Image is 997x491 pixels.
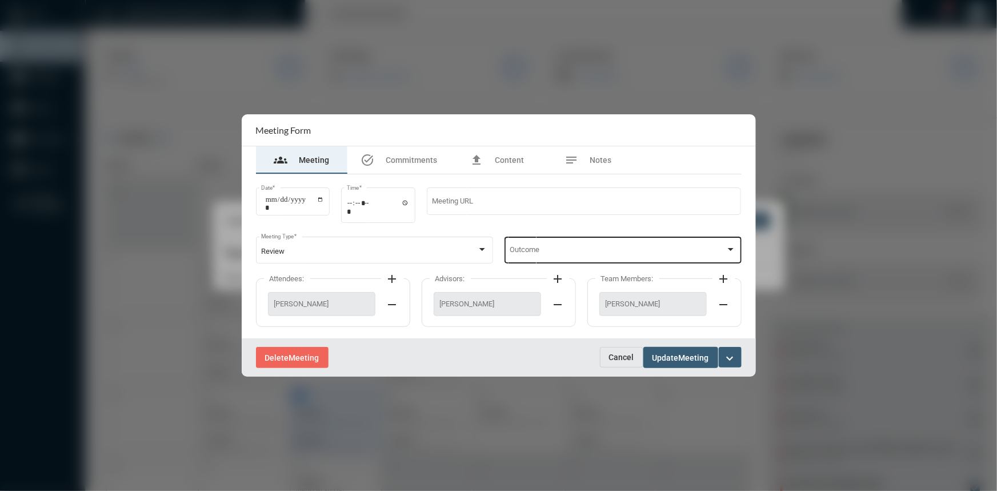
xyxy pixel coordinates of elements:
mat-icon: notes [565,153,579,167]
span: Commitments [386,155,438,165]
mat-icon: add [386,272,399,286]
span: Meeting [289,353,319,362]
span: Meeting [679,353,709,362]
span: Meeting [299,155,329,165]
span: Review [261,247,285,256]
span: Update [652,353,679,362]
span: [PERSON_NAME] [606,300,700,308]
h2: Meeting Form [256,125,311,135]
mat-icon: task_alt [361,153,375,167]
span: Delete [265,353,289,362]
mat-icon: groups [274,153,287,167]
mat-icon: add [717,272,731,286]
label: Team Members: [595,274,659,283]
span: Content [495,155,524,165]
button: DeleteMeeting [256,347,329,368]
label: Attendees: [264,274,310,283]
span: [PERSON_NAME] [440,300,535,308]
mat-icon: remove [717,298,731,312]
span: [PERSON_NAME] [274,300,369,308]
span: Notes [590,155,612,165]
mat-icon: file_upload [470,153,483,167]
mat-icon: remove [386,298,399,312]
button: Cancel [600,347,643,368]
span: Cancel [609,353,634,362]
mat-icon: expand_more [723,352,737,365]
button: UpdateMeeting [643,347,718,368]
mat-icon: add [551,272,565,286]
mat-icon: remove [551,298,565,312]
label: Advisors: [430,274,471,283]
